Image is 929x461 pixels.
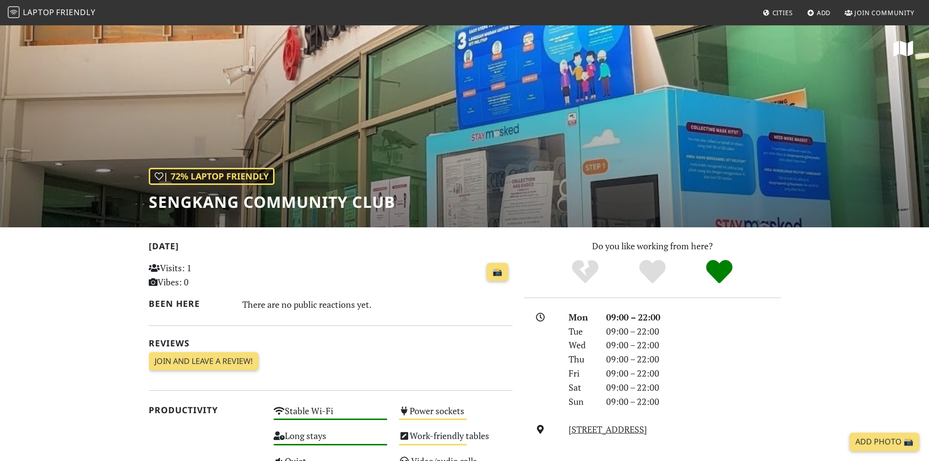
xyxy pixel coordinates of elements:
[772,8,793,17] span: Cities
[600,352,787,366] div: 09:00 – 22:00
[841,4,918,21] a: Join Community
[242,297,513,312] div: There are no public reactions yet.
[393,403,518,428] div: Power sockets
[268,403,393,428] div: Stable Wi-Fi
[149,405,262,415] h2: Productivity
[552,259,619,285] div: No
[600,338,787,352] div: 09:00 – 22:00
[149,338,513,348] h2: Reviews
[563,324,600,339] div: Tue
[149,168,275,185] div: | 72% Laptop Friendly
[817,8,831,17] span: Add
[563,381,600,395] div: Sat
[619,259,686,285] div: Yes
[600,324,787,339] div: 09:00 – 22:00
[563,310,600,324] div: Mon
[268,428,393,453] div: Long stays
[686,259,753,285] div: Definitely!
[149,261,262,289] p: Visits: 1 Vibes: 0
[569,423,647,435] a: [STREET_ADDRESS]
[759,4,797,21] a: Cities
[850,433,919,451] a: Add Photo 📸
[600,395,787,409] div: 09:00 – 22:00
[23,7,55,18] span: Laptop
[563,395,600,409] div: Sun
[563,366,600,381] div: Fri
[149,193,395,211] h1: Sengkang Community Club
[487,263,508,281] a: 📸
[854,8,914,17] span: Join Community
[393,428,518,453] div: Work-friendly tables
[149,299,231,309] h2: Been here
[563,352,600,366] div: Thu
[600,381,787,395] div: 09:00 – 22:00
[563,338,600,352] div: Wed
[600,366,787,381] div: 09:00 – 22:00
[803,4,835,21] a: Add
[524,239,781,253] p: Do you like working from here?
[8,4,96,21] a: LaptopFriendly LaptopFriendly
[149,241,513,255] h2: [DATE]
[149,352,258,371] a: Join and leave a review!
[8,6,20,18] img: LaptopFriendly
[56,7,95,18] span: Friendly
[600,310,787,324] div: 09:00 – 22:00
